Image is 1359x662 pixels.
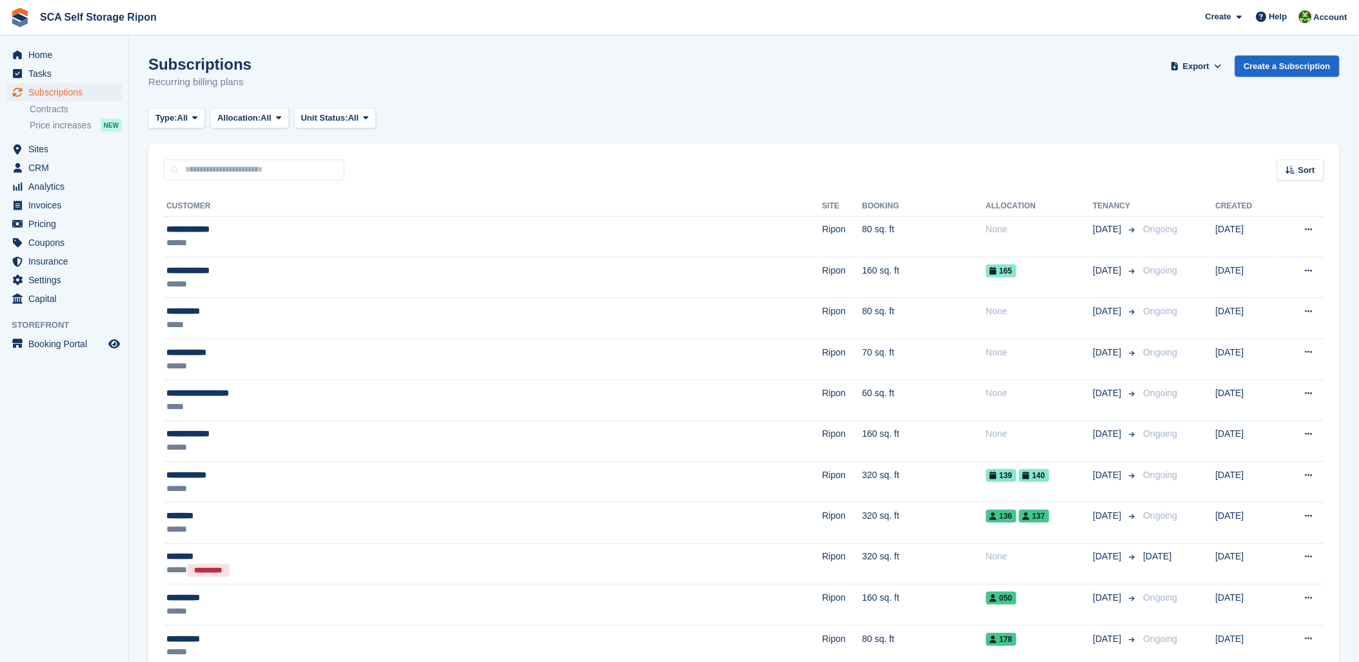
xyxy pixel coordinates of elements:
[348,112,359,125] span: All
[6,65,122,83] a: menu
[6,335,122,353] a: menu
[6,140,122,158] a: menu
[862,380,986,421] td: 60 sq. ft
[1144,634,1178,644] span: Ongoing
[986,386,1093,400] div: None
[101,119,122,132] div: NEW
[862,216,986,257] td: 80 sq. ft
[217,112,261,125] span: Allocation:
[294,108,376,129] button: Unit Status: All
[12,319,128,332] span: Storefront
[261,112,272,125] span: All
[986,469,1017,482] span: 139
[1093,223,1124,236] span: [DATE]
[822,380,862,421] td: Ripon
[986,427,1093,441] div: None
[1216,503,1278,543] td: [DATE]
[1144,347,1178,357] span: Ongoing
[28,271,106,289] span: Settings
[28,335,106,353] span: Booking Portal
[30,119,92,132] span: Price increases
[10,8,30,27] img: stora-icon-8386f47178a22dfd0bd8f6a31ec36ba5ce8667c1dd55bd0f319d3a0aa187defe.svg
[1144,592,1178,603] span: Ongoing
[1216,421,1278,461] td: [DATE]
[862,461,986,502] td: 320 sq. ft
[1144,388,1178,398] span: Ongoing
[1216,380,1278,421] td: [DATE]
[1019,510,1049,523] span: 137
[1205,10,1231,23] span: Create
[862,257,986,298] td: 160 sq. ft
[1093,427,1124,441] span: [DATE]
[6,290,122,308] a: menu
[1144,510,1178,521] span: Ongoing
[1144,265,1178,276] span: Ongoing
[822,503,862,543] td: Ripon
[28,234,106,252] span: Coupons
[1299,10,1312,23] img: Kelly Neesham
[1314,11,1347,24] span: Account
[822,216,862,257] td: Ripon
[210,108,289,129] button: Allocation: All
[1093,550,1124,563] span: [DATE]
[28,290,106,308] span: Capital
[1093,305,1124,318] span: [DATE]
[1216,216,1278,257] td: [DATE]
[1093,196,1138,217] th: Tenancy
[28,83,106,101] span: Subscriptions
[28,140,106,158] span: Sites
[986,223,1093,236] div: None
[6,177,122,196] a: menu
[1144,224,1178,234] span: Ongoing
[6,215,122,233] a: menu
[1093,509,1124,523] span: [DATE]
[28,196,106,214] span: Invoices
[6,234,122,252] a: menu
[6,159,122,177] a: menu
[1183,60,1209,73] span: Export
[35,6,162,28] a: SCA Self Storage Ripon
[1168,55,1225,77] button: Export
[862,298,986,339] td: 80 sq. ft
[1093,632,1124,646] span: [DATE]
[986,592,1017,605] span: 050
[1093,468,1124,482] span: [DATE]
[1093,386,1124,400] span: [DATE]
[148,108,205,129] button: Type: All
[822,257,862,298] td: Ripon
[822,298,862,339] td: Ripon
[1216,585,1278,625] td: [DATE]
[1216,543,1278,585] td: [DATE]
[1144,306,1178,316] span: Ongoing
[986,550,1093,563] div: None
[28,177,106,196] span: Analytics
[6,46,122,64] a: menu
[6,271,122,289] a: menu
[822,339,862,379] td: Ripon
[822,421,862,461] td: Ripon
[30,118,122,132] a: Price increases NEW
[862,421,986,461] td: 160 sq. ft
[1093,346,1124,359] span: [DATE]
[822,585,862,625] td: Ripon
[1093,591,1124,605] span: [DATE]
[1216,257,1278,298] td: [DATE]
[986,346,1093,359] div: None
[862,339,986,379] td: 70 sq. ft
[1216,461,1278,502] td: [DATE]
[1298,164,1315,177] span: Sort
[1216,196,1278,217] th: Created
[822,461,862,502] td: Ripon
[986,305,1093,318] div: None
[862,543,986,585] td: 320 sq. ft
[822,543,862,585] td: Ripon
[148,75,252,90] p: Recurring billing plans
[862,585,986,625] td: 160 sq. ft
[1269,10,1287,23] span: Help
[1144,551,1172,561] span: [DATE]
[28,65,106,83] span: Tasks
[164,196,822,217] th: Customer
[1019,469,1049,482] span: 140
[1093,264,1124,277] span: [DATE]
[28,215,106,233] span: Pricing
